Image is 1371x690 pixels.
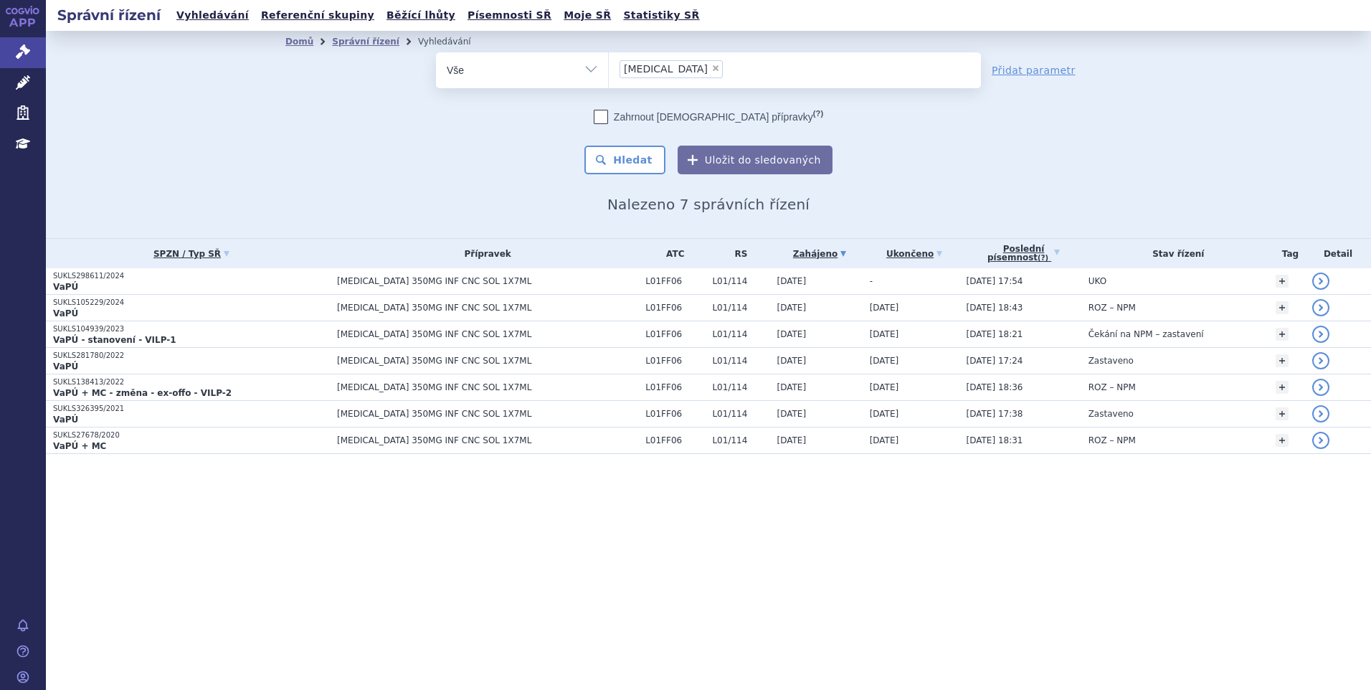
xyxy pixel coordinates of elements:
th: ATC [638,239,705,268]
strong: VaPÚ [53,361,78,372]
span: [DATE] 18:31 [967,435,1023,445]
span: [DATE] [777,303,806,313]
strong: VaPÚ + MC - změna - ex-offo - VILP-2 [53,388,232,398]
p: SUKLS105229/2024 [53,298,330,308]
span: [DATE] 18:36 [967,382,1023,392]
span: L01/114 [712,435,769,445]
span: L01FF06 [645,329,705,339]
span: L01/114 [712,303,769,313]
span: [DATE] [870,303,899,313]
a: detail [1312,405,1329,422]
span: [MEDICAL_DATA] 350MG INF CNC SOL 1X7ML [337,409,638,419]
span: [MEDICAL_DATA] 350MG INF CNC SOL 1X7ML [337,356,638,366]
span: [DATE] 18:21 [967,329,1023,339]
span: ROZ – NPM [1088,382,1136,392]
span: [DATE] [870,356,899,366]
span: [DATE] [777,356,806,366]
th: Tag [1268,239,1305,268]
th: RS [705,239,769,268]
span: [DATE] [870,329,899,339]
span: [DATE] [777,276,806,286]
a: Statistiky SŘ [619,6,703,25]
a: Správní řízení [332,37,399,47]
p: SUKLS298611/2024 [53,271,330,281]
p: SUKLS281780/2022 [53,351,330,361]
span: ROZ – NPM [1088,303,1136,313]
span: [DATE] [777,435,806,445]
span: ROZ – NPM [1088,435,1136,445]
span: [MEDICAL_DATA] 350MG INF CNC SOL 1X7ML [337,329,638,339]
span: [MEDICAL_DATA] 350MG INF CNC SOL 1X7ML [337,276,638,286]
a: + [1276,434,1289,447]
a: Zahájeno [777,244,862,264]
a: detail [1312,379,1329,396]
strong: VaPÚ - stanovení - VILP-1 [53,335,176,345]
a: detail [1312,352,1329,369]
th: Stav řízení [1081,239,1268,268]
span: - [870,276,873,286]
span: L01FF06 [645,409,705,419]
input: [MEDICAL_DATA] [727,60,735,77]
span: L01/114 [712,329,769,339]
label: Zahrnout [DEMOGRAPHIC_DATA] přípravky [594,110,823,124]
span: L01FF06 [645,435,705,445]
a: Ukončeno [870,244,959,264]
span: [MEDICAL_DATA] 350MG INF CNC SOL 1X7ML [337,435,638,445]
li: Vyhledávání [418,31,490,52]
th: Detail [1305,239,1371,268]
span: [DATE] 18:43 [967,303,1023,313]
a: + [1276,275,1289,288]
a: Referenční skupiny [257,6,379,25]
abbr: (?) [813,109,823,118]
span: L01/114 [712,382,769,392]
button: Uložit do sledovaných [678,146,832,174]
span: L01/114 [712,356,769,366]
p: SUKLS27678/2020 [53,430,330,440]
span: Nalezeno 7 správních řízení [607,196,810,213]
a: Běžící lhůty [382,6,460,25]
a: detail [1312,273,1329,290]
span: [DATE] 17:54 [967,276,1023,286]
a: Domů [285,37,313,47]
span: L01FF06 [645,303,705,313]
span: L01/114 [712,409,769,419]
span: × [711,64,720,72]
strong: VaPÚ [53,282,78,292]
a: + [1276,328,1289,341]
span: [MEDICAL_DATA] 350MG INF CNC SOL 1X7ML [337,303,638,313]
a: detail [1312,299,1329,316]
a: + [1276,301,1289,314]
p: SUKLS138413/2022 [53,377,330,387]
span: [DATE] [777,409,806,419]
strong: VaPÚ [53,308,78,318]
p: SUKLS326395/2021 [53,404,330,414]
strong: VaPÚ [53,415,78,425]
span: [DATE] [870,435,899,445]
span: L01FF06 [645,356,705,366]
span: L01FF06 [645,382,705,392]
abbr: (?) [1038,254,1048,263]
p: SUKLS104939/2023 [53,324,330,334]
a: SPZN / Typ SŘ [53,244,330,264]
span: [DATE] 17:24 [967,356,1023,366]
a: Písemnosti SŘ [463,6,556,25]
th: Přípravek [330,239,638,268]
a: detail [1312,326,1329,343]
span: L01/114 [712,276,769,286]
span: [DATE] [777,329,806,339]
a: Poslednípísemnost(?) [967,239,1081,268]
a: + [1276,354,1289,367]
span: [DATE] [870,409,899,419]
span: [DATE] [777,382,806,392]
a: + [1276,407,1289,420]
a: Přidat parametr [992,63,1076,77]
button: Hledat [584,146,665,174]
span: Zastaveno [1088,356,1134,366]
span: Zastaveno [1088,409,1134,419]
span: [MEDICAL_DATA] 350MG INF CNC SOL 1X7ML [337,382,638,392]
a: + [1276,381,1289,394]
a: Vyhledávání [172,6,253,25]
a: Moje SŘ [559,6,615,25]
span: UKO [1088,276,1106,286]
span: [MEDICAL_DATA] [624,64,708,74]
